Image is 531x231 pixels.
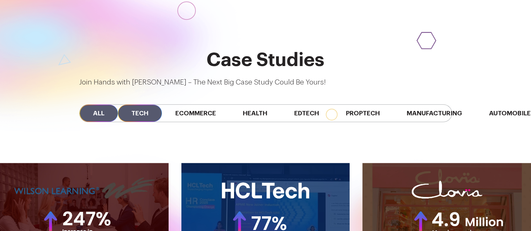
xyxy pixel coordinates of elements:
span: Health [229,105,281,122]
p: Join Hands with [PERSON_NAME] – The Next Big Case Study Could Be Yours! [79,77,452,88]
span: All [80,105,118,122]
span: Manufacturing [393,105,476,122]
h2: Case Studies [79,50,452,70]
span: Proptech [333,105,393,122]
span: Edtech [281,105,333,122]
span: Tech [118,105,162,122]
span: Ecommerce [162,105,229,122]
